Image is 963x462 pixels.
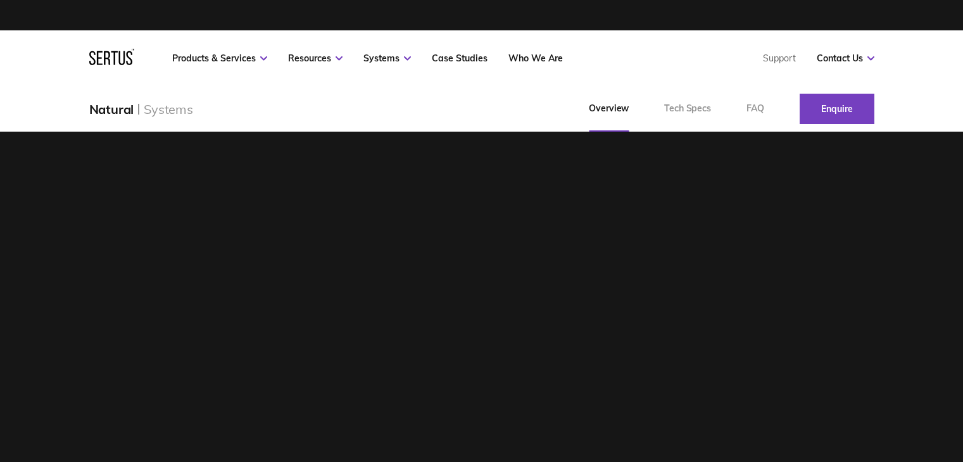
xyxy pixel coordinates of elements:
[508,53,563,64] a: Who We Are
[89,101,134,117] div: Natural
[646,86,729,132] a: Tech Specs
[172,53,267,64] a: Products & Services
[144,101,193,117] div: Systems
[729,86,782,132] a: FAQ
[363,53,411,64] a: Systems
[800,94,874,124] a: Enquire
[288,53,343,64] a: Resources
[763,53,796,64] a: Support
[817,53,874,64] a: Contact Us
[432,53,488,64] a: Case Studies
